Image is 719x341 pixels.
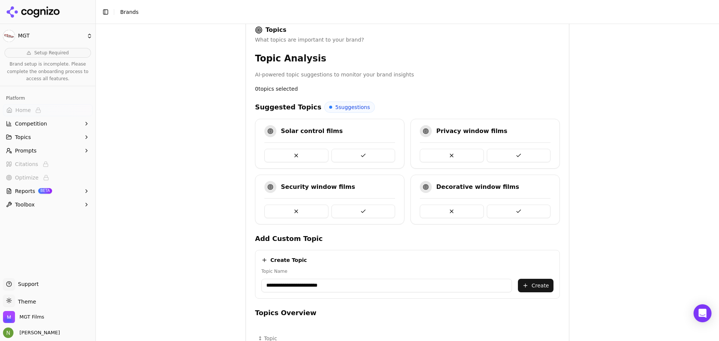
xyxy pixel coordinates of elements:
[120,9,139,15] span: Brands
[3,328,60,338] button: Open user button
[15,106,31,114] span: Home
[270,256,307,264] h4: Create Topic
[694,304,712,322] div: Open Intercom Messenger
[3,30,15,42] img: MGT
[255,85,298,93] span: 0 topics selected
[3,185,92,197] button: ReportsBETA
[255,233,560,244] h4: Add Custom Topic
[34,50,69,56] span: Setup Required
[15,299,36,305] span: Theme
[3,199,92,211] button: Toolbox
[4,61,91,83] p: Brand setup is incomplete. Please complete the onboarding process to access all features.
[38,188,52,193] span: BETA
[18,33,84,39] span: MGT
[255,26,560,34] div: Topics
[15,201,35,208] span: Toolbox
[436,182,519,191] div: Decorative window films
[19,314,44,320] span: MGT Films
[3,145,92,157] button: Prompts
[15,174,39,181] span: Optimize
[335,103,370,111] span: 5 suggestions
[436,127,507,136] div: Privacy window films
[120,8,698,16] nav: breadcrumb
[255,102,321,112] h4: Suggested Topics
[255,308,560,318] h4: Topics Overview
[281,127,343,136] div: Solar control films
[15,120,47,127] span: Competition
[3,311,15,323] img: MGT Films
[255,70,560,79] p: AI-powered topic suggestions to monitor your brand insights
[281,182,355,191] div: Security window films
[3,92,92,104] div: Platform
[3,311,44,323] button: Open organization switcher
[3,118,92,130] button: Competition
[255,36,560,43] div: What topics are important to your brand?
[3,328,13,338] img: Nicole Martinez
[261,268,512,274] label: Topic Name
[15,187,35,195] span: Reports
[255,52,560,64] h3: Topic Analysis
[3,131,92,143] button: Topics
[518,279,553,292] button: Create
[15,133,31,141] span: Topics
[16,329,60,336] span: [PERSON_NAME]
[15,280,39,288] span: Support
[15,160,38,168] span: Citations
[15,147,37,154] span: Prompts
